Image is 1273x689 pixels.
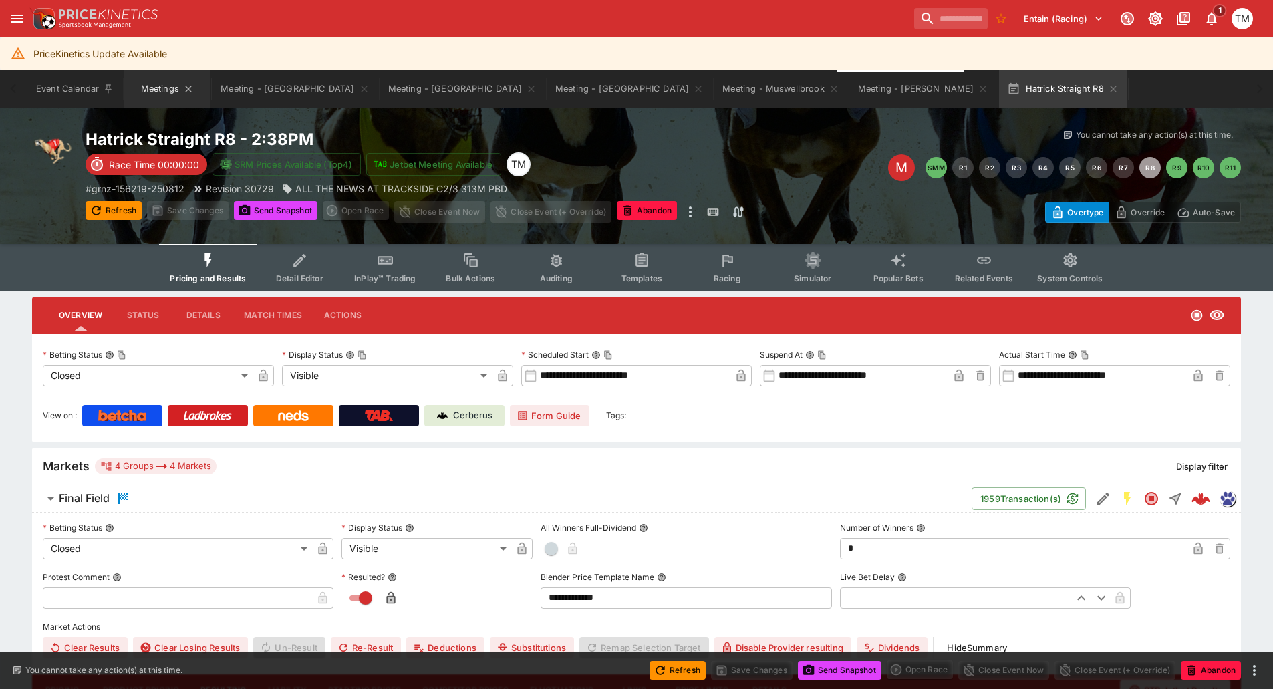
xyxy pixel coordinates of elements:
[1220,491,1235,506] img: grnz
[1168,456,1236,477] button: Display filter
[98,410,146,421] img: Betcha
[887,660,953,679] div: split button
[1191,489,1210,508] div: ef6a8a88-7cac-43e3-90e9-a8207c4a330f
[1193,157,1214,178] button: R10
[282,349,343,360] p: Display Status
[873,273,924,283] span: Popular Bets
[233,299,313,331] button: Match Times
[657,573,666,582] button: Blender Price Template Name
[313,299,373,331] button: Actions
[117,350,126,360] button: Copy To Clipboard
[999,70,1126,108] button: Hatrick Straight R8
[916,523,926,533] button: Number of Winners
[1059,157,1081,178] button: R5
[32,129,75,172] img: greyhound_racing.png
[1045,202,1241,223] div: Start From
[43,365,253,386] div: Closed
[366,153,501,176] button: Jetbet Meeting Available
[617,203,677,217] span: Mark an event as closed and abandoned.
[805,350,815,360] button: Suspend AtCopy To Clipboard
[510,405,589,426] a: Form Guide
[714,70,847,108] button: Meeting - Muswellbrook
[1171,202,1241,223] button: Auto-Save
[1113,157,1134,178] button: R7
[1143,7,1167,31] button: Toggle light/dark mode
[979,157,1000,178] button: R2
[1037,273,1103,283] span: System Controls
[817,350,827,360] button: Copy To Clipboard
[1086,157,1107,178] button: R6
[926,157,1241,178] nav: pagination navigation
[857,637,928,658] button: Dividends
[1006,157,1027,178] button: R3
[323,201,389,220] div: split button
[540,273,573,283] span: Auditing
[112,573,122,582] button: Protest Comment
[1199,7,1224,31] button: Notifications
[1076,129,1233,141] p: You cannot take any action(s) at this time.
[606,405,626,426] label: Tags:
[206,182,274,196] p: Revision 30729
[1091,487,1115,511] button: Edit Detail
[105,523,114,533] button: Betting Status
[365,410,393,421] img: TabNZ
[682,201,698,223] button: more
[43,458,90,474] h5: Markets
[840,522,913,533] p: Number of Winners
[358,350,367,360] button: Copy To Clipboard
[59,9,158,19] img: PriceKinetics
[43,571,110,583] p: Protest Comment
[43,617,1230,637] label: Market Actions
[1232,8,1253,29] div: Tristan Matheson
[133,637,248,658] button: Clear Losing Results
[939,637,1015,658] button: HideSummary
[1246,662,1262,678] button: more
[1191,489,1210,508] img: logo-cerberus--red.svg
[1032,157,1054,178] button: R4
[952,157,974,178] button: R1
[541,571,654,583] p: Blender Price Template Name
[282,365,492,386] div: Visible
[840,571,895,583] p: Live Bet Delay
[1139,157,1161,178] button: R8
[380,70,545,108] button: Meeting - Angle Park
[374,158,387,171] img: jetbet-logo.svg
[1220,157,1241,178] button: R11
[621,273,662,283] span: Templates
[278,410,308,421] img: Neds
[253,637,325,658] span: Un-Result
[1171,7,1195,31] button: Documentation
[1181,662,1241,676] span: Mark an event as closed and abandoned.
[617,201,677,220] button: Abandon
[1209,307,1225,323] svg: Visible
[850,70,997,108] button: Meeting - Hatrick Straight
[541,522,636,533] p: All Winners Full-Dividend
[59,491,110,505] h6: Final Field
[897,573,907,582] button: Live Bet Delay
[32,485,972,512] button: Final Field
[48,299,113,331] button: Overview
[1181,661,1241,680] button: Abandon
[43,637,128,658] button: Clear Results
[86,182,184,196] p: Copy To Clipboard
[1068,350,1077,360] button: Actual Start TimeCopy To Clipboard
[794,273,831,283] span: Simulator
[388,573,397,582] button: Resulted?
[405,523,414,533] button: Display Status
[25,664,182,676] p: You cannot take any action(s) at this time.
[341,571,385,583] p: Resulted?
[43,405,77,426] label: View on :
[1131,205,1165,219] p: Override
[331,637,401,658] button: Re-Result
[1193,205,1235,219] p: Auto-Save
[1067,205,1103,219] p: Overtype
[914,8,988,29] input: search
[86,129,664,150] h2: Copy To Clipboard
[639,523,648,533] button: All Winners Full-Dividend
[170,273,246,283] span: Pricing and Results
[1115,7,1139,31] button: Connected to PK
[955,273,1013,283] span: Related Events
[213,70,377,108] button: Meeting - Mildura
[341,522,402,533] p: Display Status
[521,349,589,360] p: Scheduled Start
